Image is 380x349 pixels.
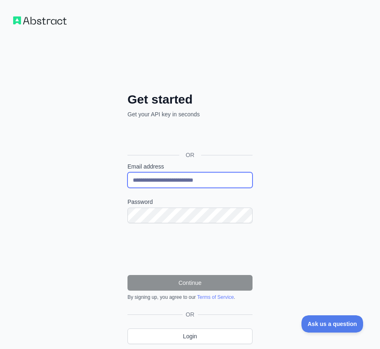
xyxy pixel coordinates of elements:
[197,294,234,300] a: Terms of Service
[127,233,253,265] iframe: reCAPTCHA
[127,110,253,118] p: Get your API key in seconds
[13,16,67,25] img: Workflow
[183,310,198,319] span: OR
[127,162,253,171] label: Email address
[127,198,253,206] label: Password
[127,328,253,344] a: Login
[301,315,364,333] iframe: Toggle Customer Support
[127,275,253,291] button: Continue
[127,294,253,300] div: By signing up, you agree to our .
[127,92,253,107] h2: Get started
[123,127,255,146] iframe: Nút Đăng nhập bằng Google
[179,151,201,159] span: OR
